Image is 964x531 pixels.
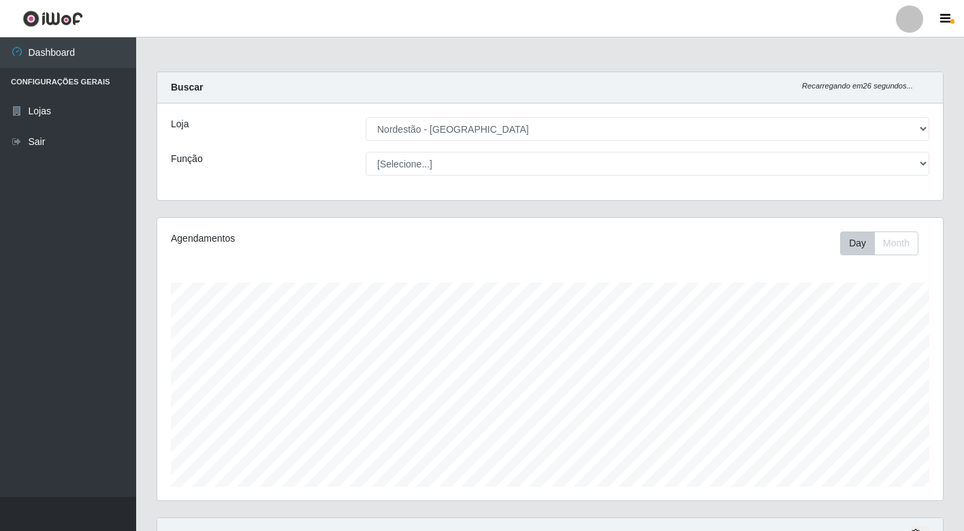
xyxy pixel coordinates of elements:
i: Recarregando em 26 segundos... [802,82,913,90]
button: Month [874,231,918,255]
img: CoreUI Logo [22,10,83,27]
div: Toolbar with button groups [840,231,929,255]
button: Day [840,231,875,255]
div: First group [840,231,918,255]
div: Agendamentos [171,231,475,246]
label: Função [171,152,203,166]
label: Loja [171,117,189,131]
strong: Buscar [171,82,203,93]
